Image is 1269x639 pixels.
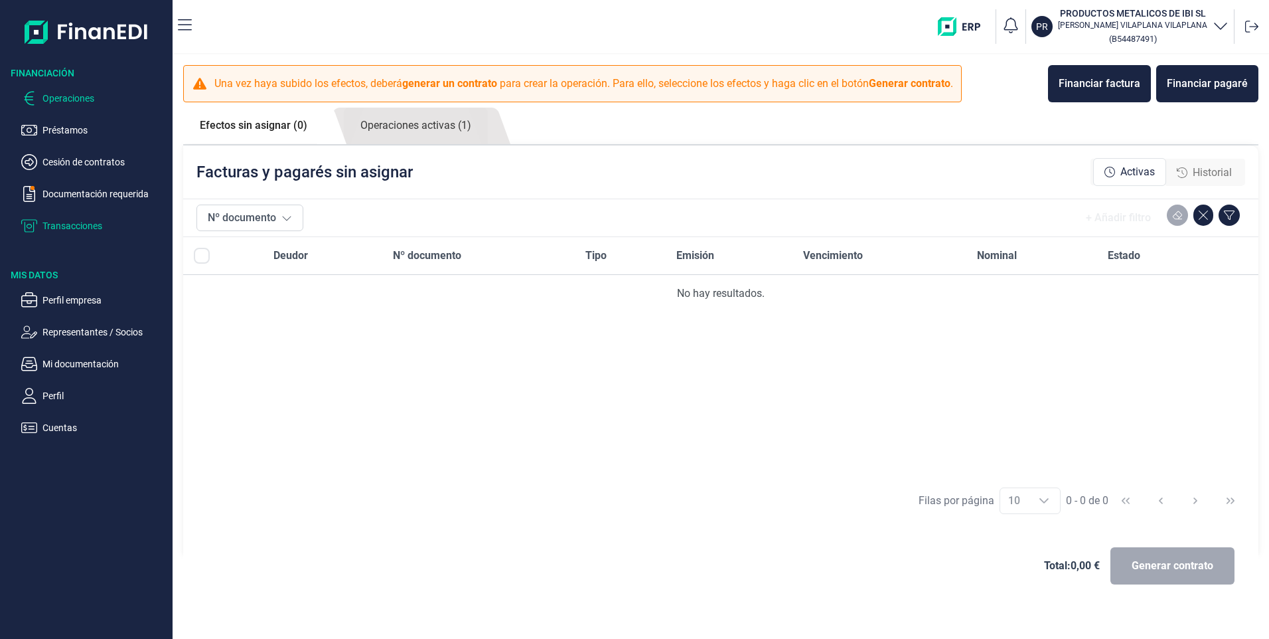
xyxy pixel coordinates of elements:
span: Activas [1120,164,1155,180]
p: Cesión de contratos [42,154,167,170]
div: All items unselected [194,248,210,264]
a: Efectos sin asignar (0) [183,108,324,143]
button: Perfil [21,388,167,404]
p: Representantes / Socios [42,324,167,340]
div: Choose [1028,488,1060,513]
button: Previous Page [1145,485,1177,517]
div: Filas por página [919,493,994,509]
p: Cuentas [42,420,167,436]
p: Perfil empresa [42,292,167,308]
img: Logo de aplicación [25,11,149,53]
p: Facturas y pagarés sin asignar [196,161,413,183]
p: [PERSON_NAME] VILAPLANA VILAPLANA [1058,20,1207,31]
div: Financiar pagaré [1167,76,1248,92]
p: Préstamos [42,122,167,138]
button: Financiar factura [1048,65,1151,102]
button: PRPRODUCTOS METALICOS DE IBI SL[PERSON_NAME] VILAPLANA VILAPLANA(B54487491) [1031,7,1229,46]
button: Operaciones [21,90,167,106]
span: Emisión [676,248,714,264]
span: Historial [1193,165,1232,181]
button: Next Page [1179,485,1211,517]
button: First Page [1110,485,1142,517]
b: Generar contrato [869,77,950,90]
small: Copiar cif [1109,34,1157,44]
div: Historial [1166,159,1242,186]
span: Nominal [977,248,1017,264]
button: Documentación requerida [21,186,167,202]
p: Transacciones [42,218,167,234]
button: Representantes / Socios [21,324,167,340]
button: Cesión de contratos [21,154,167,170]
span: Nº documento [393,248,461,264]
a: Operaciones activas (1) [344,108,488,144]
img: erp [938,17,990,36]
button: Mi documentación [21,356,167,372]
p: Una vez haya subido los efectos, deberá para crear la operación. Para ello, seleccione los efecto... [214,76,953,92]
span: Deudor [273,248,308,264]
button: Préstamos [21,122,167,138]
h3: PRODUCTOS METALICOS DE IBI SL [1058,7,1207,20]
span: Estado [1108,248,1140,264]
b: generar un contrato [402,77,497,90]
button: Cuentas [21,420,167,436]
div: Financiar factura [1059,76,1140,92]
button: Last Page [1215,485,1246,517]
button: Perfil empresa [21,292,167,308]
button: Transacciones [21,218,167,234]
p: Documentación requerida [42,186,167,202]
button: Financiar pagaré [1156,65,1258,102]
div: Activas [1093,158,1166,186]
p: PR [1036,20,1048,33]
p: Operaciones [42,90,167,106]
div: No hay resultados. [194,286,1248,302]
button: Nº documento [196,205,303,231]
p: Mi documentación [42,356,167,372]
span: Total: 0,00 € [1044,558,1100,574]
span: Tipo [585,248,607,264]
p: Perfil [42,388,167,404]
span: Vencimiento [803,248,863,264]
span: 0 - 0 de 0 [1066,496,1108,506]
